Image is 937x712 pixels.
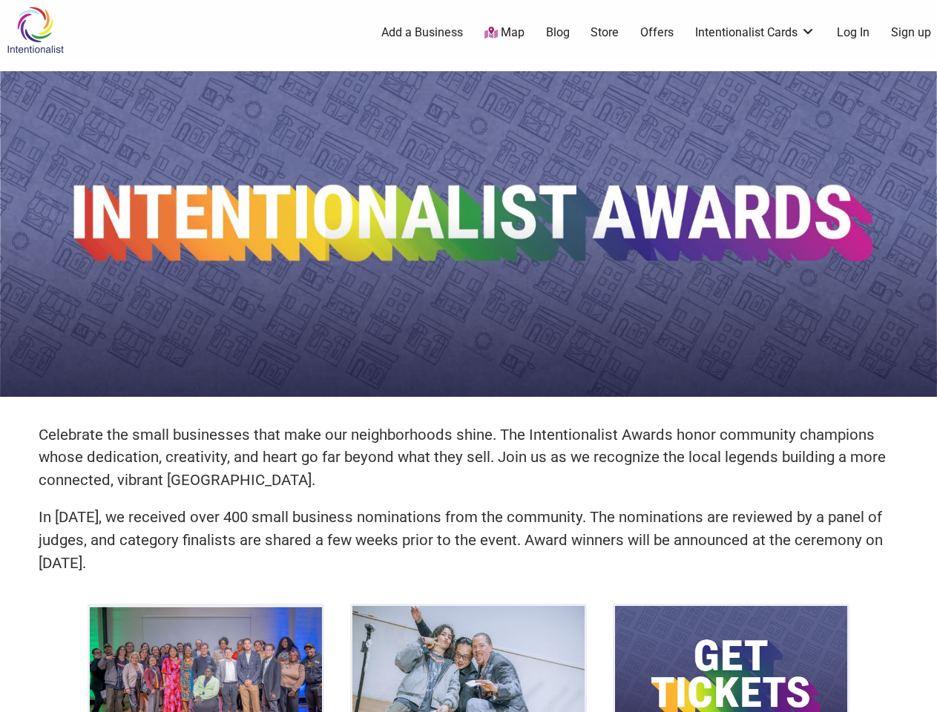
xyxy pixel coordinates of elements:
[891,24,931,41] a: Sign up
[695,24,815,41] a: Intentionalist Cards
[39,506,899,574] p: In [DATE], we received over 400 small business nominations from the community. The nominations ar...
[546,24,570,41] a: Blog
[39,423,899,492] p: Celebrate the small businesses that make our neighborhoods shine. The Intentionalist Awards honor...
[484,24,525,42] a: Map
[640,24,674,41] a: Offers
[837,24,869,41] a: Log In
[591,24,619,41] a: Store
[381,24,463,41] a: Add a Business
